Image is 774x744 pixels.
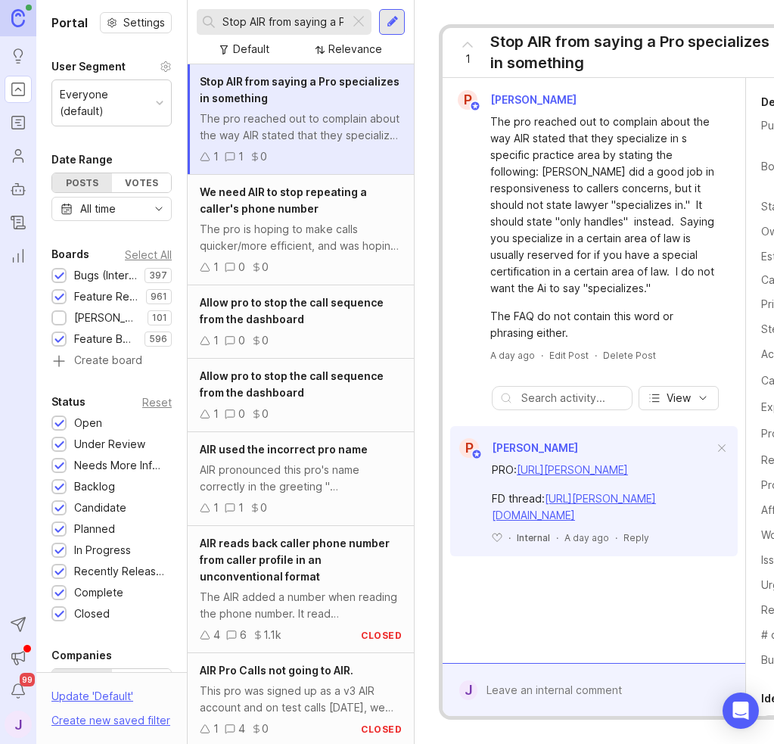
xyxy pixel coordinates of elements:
div: Delete Post [603,349,656,362]
a: AIR used the incorrect pro nameAIR pronounced this pro's name correctly in the greeting "[PERSON_... [188,432,414,526]
div: Create new saved filter [51,712,170,729]
a: P[PERSON_NAME] [449,90,589,110]
div: Backlog [74,478,115,495]
a: A day ago [490,349,535,362]
label: By account owner [112,669,172,711]
div: Candidate [74,500,126,516]
button: Send to Autopilot [5,611,32,638]
div: 0 [262,721,269,737]
div: Everyone (default) [60,86,150,120]
a: Portal [5,76,32,103]
div: Reset [142,398,172,406]
input: Search... [222,14,343,30]
div: · [508,531,511,544]
div: Feature Board Sandbox [DATE] [74,331,137,347]
div: [PERSON_NAME] (Public) [74,310,140,326]
div: AIR pronounced this pro's name correctly in the greeting "[PERSON_NAME]" but the caller said his ... [200,462,402,495]
div: 1 [213,148,219,165]
a: Allow pro to stop the call sequence from the dashboard100 [188,285,414,359]
a: Users [5,142,32,170]
div: Complete [74,584,123,601]
p: 397 [149,269,167,282]
button: View [639,386,719,410]
div: User Segment [51,58,126,76]
div: · [615,531,617,544]
div: Select All [125,251,172,259]
img: member badge [470,101,481,112]
div: 1 [238,500,244,516]
div: 1 [213,721,219,737]
div: In Progress [74,542,131,559]
div: Votes [112,173,172,192]
div: · [556,531,558,544]
div: 6 [240,627,247,643]
div: Boards [51,245,89,263]
span: AIR used the incorrect pro name [200,443,368,456]
a: [URL][PERSON_NAME][DOMAIN_NAME] [492,492,656,521]
div: 0 [238,332,245,349]
label: By name [52,669,112,711]
div: PRO: [492,462,713,478]
div: Recently Released [74,563,164,580]
div: 0 [238,259,245,275]
span: 99 [20,673,35,686]
a: Stop AIR from saying a Pro specializes in somethingThe pro reached out to complain about the way ... [188,64,414,175]
div: Companies [51,646,112,665]
div: Open Intercom Messenger [723,693,759,729]
div: Status [51,393,85,411]
a: Changelog [5,209,32,236]
div: This pro was signed up as a v3 AIR account and on test calls [DATE], we discovered that all calls... [200,683,402,716]
div: The FAQ do not contain this word or phrasing either. [490,308,715,341]
div: The AIR added a number when reading the phone number. It read [PHONE_NUMBER] as "Eight thirty 857... [200,589,402,622]
div: 4 [238,721,245,737]
a: Roadmaps [5,109,32,136]
button: Settings [100,12,172,33]
img: member badge [471,449,483,460]
div: 1 [213,259,219,275]
div: Closed [74,605,110,622]
span: AIR Pro Calls not going to AIR. [200,664,353,677]
div: Under Review [74,436,145,453]
div: Update ' Default ' [51,688,133,712]
div: 0 [238,406,245,422]
div: · [595,349,597,362]
a: AIR reads back caller phone number from caller profile in an unconventional formatThe AIR added a... [188,526,414,653]
span: 1 [465,51,471,67]
a: Autopilot [5,176,32,203]
div: 0 [262,259,269,275]
svg: toggle icon [147,203,171,215]
span: [PERSON_NAME] [490,93,577,106]
div: · [541,349,543,362]
div: Reply [623,531,649,544]
a: [URL][PERSON_NAME] [517,463,628,476]
div: The pro reached out to complain about the way AIR stated that they specialize in s specific pract... [200,111,402,144]
div: J [5,711,32,738]
div: Open [74,415,102,431]
div: Default [233,41,269,58]
span: View [667,391,691,406]
h1: Portal [51,14,88,32]
img: Canny Home [11,9,25,26]
div: 4 [213,627,220,643]
div: Planned [74,521,115,537]
button: Notifications [5,677,32,705]
span: Settings [123,15,165,30]
div: 1 [213,332,219,349]
div: J [459,680,477,700]
p: 101 [152,312,167,324]
a: Reporting [5,242,32,269]
div: 1 [213,406,219,422]
div: P [458,90,477,110]
div: 1 [213,500,219,516]
a: P[PERSON_NAME] [450,438,578,458]
div: Edit Post [549,349,589,362]
div: Date Range [51,151,113,169]
span: Allow pro to stop the call sequence from the dashboard [200,296,384,325]
div: Bugs (Internal) [74,267,137,284]
button: Announcements [5,644,32,671]
a: Create board [51,355,172,369]
div: All time [80,201,116,217]
a: We need AIR to stop repeating a caller's phone numberThe pro is hoping to make calls quicker/more... [188,175,414,285]
div: 0 [260,500,267,516]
